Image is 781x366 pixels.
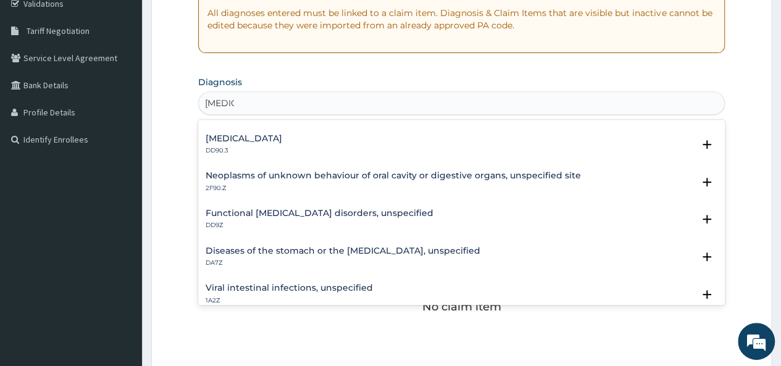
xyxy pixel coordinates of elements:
i: open select status [700,137,714,152]
h4: Functional [MEDICAL_DATA] disorders, unspecified [206,209,433,218]
i: open select status [700,249,714,264]
label: Diagnosis [198,76,242,88]
h4: [MEDICAL_DATA] [206,134,282,143]
p: DD9Z [206,221,433,230]
h4: Diseases of the stomach or the [MEDICAL_DATA], unspecified [206,246,480,256]
div: Minimize live chat window [203,6,232,36]
h4: Viral intestinal infections, unspecified [206,283,373,293]
p: All diagnoses entered must be linked to a claim item. Diagnosis & Claim Items that are visible bu... [207,7,716,31]
div: Chat with us now [64,69,207,85]
span: We're online! [72,106,170,231]
i: open select status [700,287,714,302]
p: DD90.3 [206,146,282,155]
p: 2F90.Z [206,184,581,193]
h4: Neoplasms of unknown behaviour of oral cavity or digestive organs, unspecified site [206,171,581,180]
span: Tariff Negotiation [27,25,90,36]
p: No claim item [422,301,501,313]
img: d_794563401_company_1708531726252_794563401 [23,62,50,93]
textarea: Type your message and hit 'Enter' [6,239,235,282]
i: open select status [700,212,714,227]
p: DA7Z [206,259,480,267]
i: open select status [700,175,714,189]
p: 1A2Z [206,296,373,305]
